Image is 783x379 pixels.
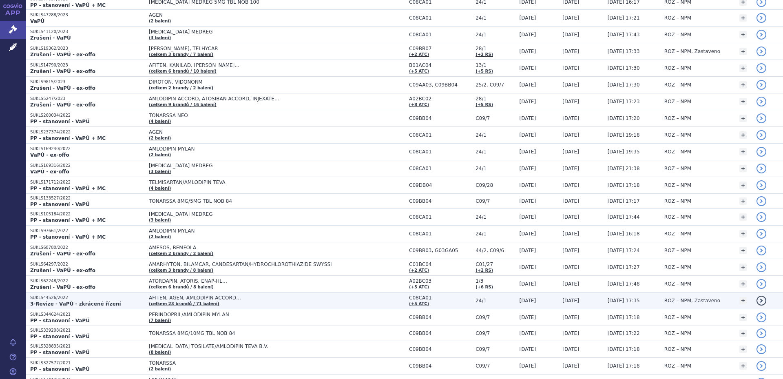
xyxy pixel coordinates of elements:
[756,279,766,289] a: detail
[520,15,536,21] span: [DATE]
[520,65,536,71] span: [DATE]
[149,318,171,323] a: (7 balení)
[756,63,766,73] a: detail
[409,46,471,51] span: C09BB07
[149,19,171,23] a: (2 balení)
[409,62,471,68] span: B01AC04
[739,230,747,237] a: +
[476,262,515,267] span: C01/27
[30,46,145,51] p: SUKLS19362/2023
[608,248,640,253] span: [DATE] 17:24
[739,247,747,254] a: +
[739,14,747,22] a: +
[30,301,121,307] strong: 3-Revize - VaPÚ - zkrácené řízení
[149,278,353,284] span: ATORDAPIN, ATORIS, ENAP-HL…
[562,214,579,220] span: [DATE]
[409,295,471,301] span: C08CA01
[30,312,145,317] p: SUKLS344624/2021
[149,102,217,107] a: (celkem 9 brandů / 16 balení)
[149,29,353,35] span: [MEDICAL_DATA] MEDREG
[149,169,171,174] a: (3 balení)
[562,264,579,270] span: [DATE]
[476,149,515,155] span: 24/1
[476,248,515,253] span: 44/2, C09/6
[476,231,515,237] span: 24/1
[149,344,353,349] span: [MEDICAL_DATA] TOSILATE/AMLODIPIN TEVA B.V.
[520,49,536,54] span: [DATE]
[149,245,353,250] span: AMESOS, BEMFOLA
[149,268,213,273] a: (celkem 3 brandy / 8 balení)
[476,166,515,171] span: 24/1
[562,65,579,71] span: [DATE]
[664,298,720,304] span: ROZ – NPM, Zastaveno
[30,35,71,41] strong: Zrušení - VaPÚ
[149,136,171,140] a: (2 balení)
[409,285,429,289] a: (+5 ATC)
[756,130,766,140] a: detail
[608,281,640,287] span: [DATE] 17:48
[409,278,471,284] span: A02BC03
[562,281,579,287] span: [DATE]
[664,115,691,121] span: ROZ – NPM
[476,198,515,204] span: C09/7
[30,278,145,284] p: SUKLS62248/2022
[476,82,515,88] span: 25/2, C09/7
[30,12,145,18] p: SUKLS47288/2023
[608,363,640,369] span: [DATE] 17:18
[476,52,493,57] a: (+2 RS)
[756,180,766,190] a: detail
[664,281,691,287] span: ROZ – NPM
[476,15,515,21] span: 24/1
[149,12,353,18] span: AGEN
[409,330,471,336] span: C09BB04
[476,330,515,336] span: C09/7
[30,79,145,85] p: SUKLS9815/2023
[149,163,353,168] span: [MEDICAL_DATA] MEDREG
[520,315,536,320] span: [DATE]
[739,165,747,172] a: +
[149,52,213,57] a: (celkem 3 brandy / 7 balení)
[739,314,747,321] a: +
[739,213,747,221] a: +
[149,367,171,371] a: (2 balení)
[664,264,691,270] span: ROZ – NPM
[608,132,640,138] span: [DATE] 19:18
[664,32,691,38] span: ROZ – NPM
[149,129,353,135] span: AGEN
[30,180,145,185] p: SUKLS171712/2022
[608,15,640,21] span: [DATE] 17:21
[149,330,353,336] span: TONARSSA 8MG/10MG TBL NOB 84
[30,85,95,91] strong: Zrušení - VaPÚ - ex-offo
[149,79,353,85] span: DIROTON, VIDONORM
[409,363,471,369] span: C09BB04
[30,52,95,58] strong: Zrušení - VaPÚ - ex-offo
[149,350,171,355] a: (8 balení)
[30,135,106,141] strong: PP - stanovení - VaPÚ + MC
[608,214,640,220] span: [DATE] 17:44
[409,301,429,306] a: (+5 ATC)
[756,344,766,354] a: detail
[30,245,145,250] p: SUKLS68780/2022
[739,98,747,105] a: +
[30,328,145,333] p: SUKLS339208/2021
[30,102,95,108] strong: Zrušení - VaPÚ - ex-offo
[30,18,44,24] strong: VaPÚ
[409,198,471,204] span: C09BB04
[756,47,766,56] a: detail
[30,262,145,267] p: SUKLS64297/2022
[562,82,579,88] span: [DATE]
[664,198,691,204] span: ROZ – NPM
[149,96,353,102] span: AMLODIPIN ACCORD, ATOSIBAN ACCORD, INJEXATE…
[756,30,766,40] a: detail
[739,48,747,55] a: +
[30,234,106,240] strong: PP - stanovení - VaPÚ + MC
[756,164,766,173] a: detail
[520,281,536,287] span: [DATE]
[149,35,171,40] a: (3 balení)
[756,113,766,123] a: detail
[149,153,171,157] a: (2 balení)
[520,198,536,204] span: [DATE]
[739,197,747,205] a: +
[739,182,747,189] a: +
[30,62,145,68] p: SUKLS14790/2023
